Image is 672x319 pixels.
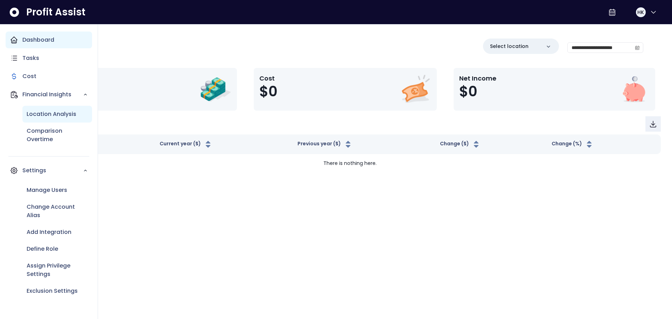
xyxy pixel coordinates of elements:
span: $0 [259,83,278,100]
p: Net Income [459,74,496,83]
p: Exclusion Settings [27,287,78,295]
p: Cost [22,72,36,81]
p: Change Account Alias [27,203,88,220]
svg: calendar [635,45,640,50]
span: HK [637,9,644,16]
button: Change ($) [440,140,481,148]
button: Change (%) [552,140,594,148]
td: There is nothing here. [39,154,661,173]
button: Previous year ($) [297,140,352,148]
p: Financial Insights [22,90,83,99]
p: Comparison Overtime [27,127,88,144]
p: Define Role [27,245,58,253]
p: Assign Privilege Settings [27,262,88,278]
img: Revenue [200,74,231,105]
button: Current year ($) [160,140,212,148]
p: Select location [490,43,528,50]
p: Dashboard [22,36,54,44]
button: Download [645,116,661,132]
span: $0 [459,83,477,100]
p: Cost [259,74,278,83]
span: Profit Assist [26,6,85,19]
p: Add Integration [27,228,71,236]
p: Manage Users [27,186,67,194]
p: Tasks [22,54,39,62]
p: Settings [22,166,83,175]
img: Cost [400,74,431,105]
p: Location Analysis [27,110,76,118]
img: Net Income [618,74,650,105]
